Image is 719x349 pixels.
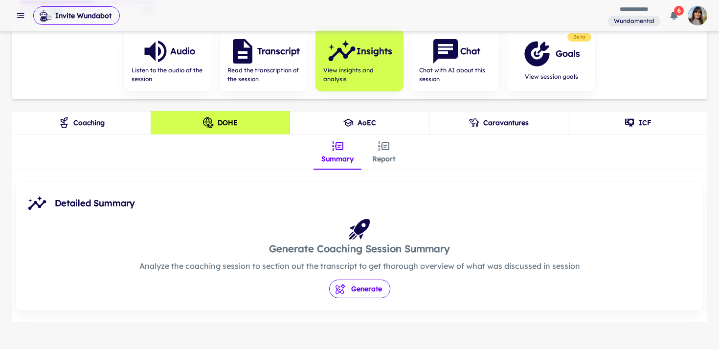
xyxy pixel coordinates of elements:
[361,134,405,170] button: Report
[124,29,212,91] button: AudioListen to the audio of the session
[290,111,429,134] button: AoEC
[522,72,580,81] span: View session goals
[610,17,658,25] span: Wundamental
[314,134,405,170] div: insights tabs
[608,15,660,27] span: You are a member of this workspace. Contact your workspace owner for assistance.
[429,111,568,134] button: Caravantures
[139,241,580,256] h5: Generate Coaching Session Summary
[314,134,361,170] button: Summary
[151,111,290,134] button: DOHE
[460,44,480,58] h6: Chat
[507,29,595,91] button: GoalsView session goals
[323,66,396,84] span: View insights and analysis
[357,44,392,58] h6: Insights
[329,280,390,298] button: Generate
[664,6,684,25] button: 6
[220,29,308,91] button: TranscriptRead the transcription of the session
[139,260,580,272] p: Analyze the coaching session to section out the transcript to get thorough overview of what was d...
[257,44,300,58] h6: Transcript
[12,111,707,134] div: theme selection
[33,6,120,25] span: Invite Wundabot to record a meeting
[568,111,707,134] button: ICF
[411,29,499,91] button: ChatChat with AI about this session
[419,66,492,84] span: Chat with AI about this session
[33,6,120,25] button: Invite Wundabot
[674,6,684,16] span: 6
[315,29,404,91] button: InsightsView insights and analysis
[688,6,707,25] img: photoURL
[12,111,151,134] button: Coaching
[170,44,195,58] h6: Audio
[55,196,696,210] span: Detailed Summary
[132,66,204,84] span: Listen to the audio of the session
[569,33,589,41] span: Beta
[227,66,300,84] span: Read the transcription of the session
[556,47,580,61] h6: Goals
